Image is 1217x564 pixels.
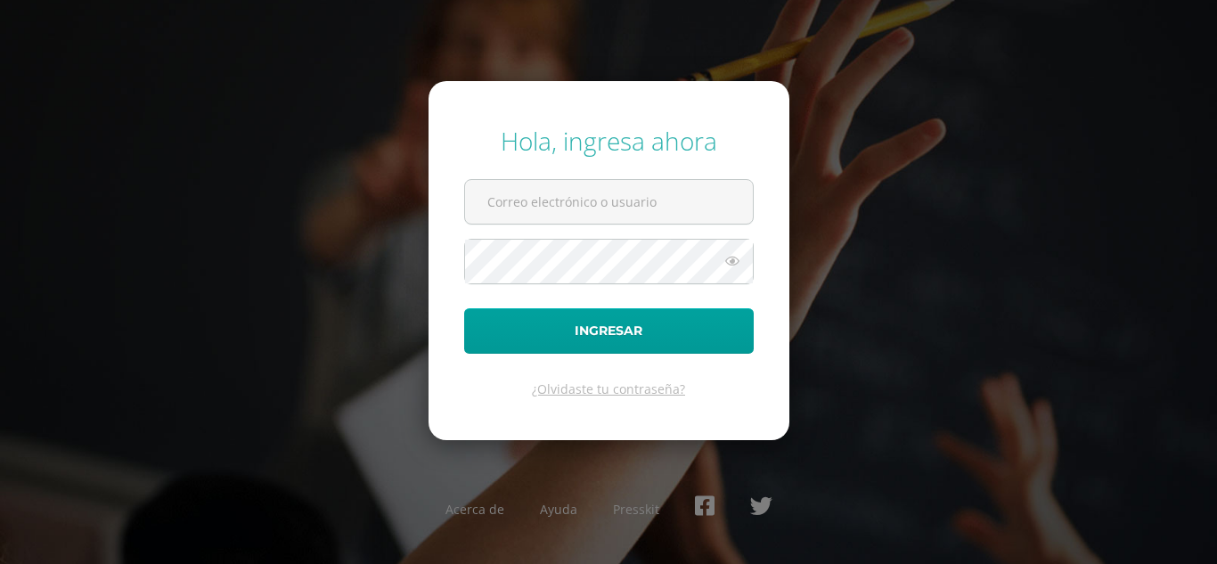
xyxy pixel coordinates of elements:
[464,124,754,158] div: Hola, ingresa ahora
[540,501,577,518] a: Ayuda
[465,180,753,224] input: Correo electrónico o usuario
[464,308,754,354] button: Ingresar
[532,380,685,397] a: ¿Olvidaste tu contraseña?
[445,501,504,518] a: Acerca de
[613,501,659,518] a: Presskit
